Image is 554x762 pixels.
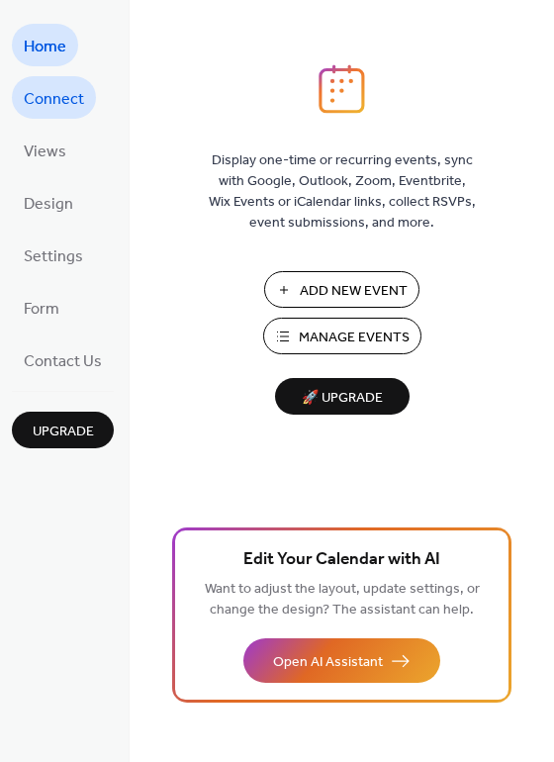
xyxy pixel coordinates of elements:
[243,638,440,683] button: Open AI Assistant
[24,346,102,377] span: Contact Us
[12,412,114,448] button: Upgrade
[12,286,71,329] a: Form
[24,137,66,167] span: Views
[300,281,408,302] span: Add New Event
[24,189,73,220] span: Design
[243,546,440,574] span: Edit Your Calendar with AI
[12,129,78,171] a: Views
[205,576,480,623] span: Want to adjust the layout, update settings, or change the design? The assistant can help.
[12,338,114,381] a: Contact Us
[24,84,84,115] span: Connect
[299,328,410,348] span: Manage Events
[319,64,364,114] img: logo_icon.svg
[12,76,96,119] a: Connect
[12,234,95,276] a: Settings
[287,385,398,412] span: 🚀 Upgrade
[24,32,66,62] span: Home
[24,241,83,272] span: Settings
[209,150,476,234] span: Display one-time or recurring events, sync with Google, Outlook, Zoom, Eventbrite, Wix Events or ...
[24,294,59,325] span: Form
[273,652,383,673] span: Open AI Assistant
[33,422,94,442] span: Upgrade
[275,378,410,415] button: 🚀 Upgrade
[263,318,421,354] button: Manage Events
[12,181,85,224] a: Design
[12,24,78,66] a: Home
[264,271,419,308] button: Add New Event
